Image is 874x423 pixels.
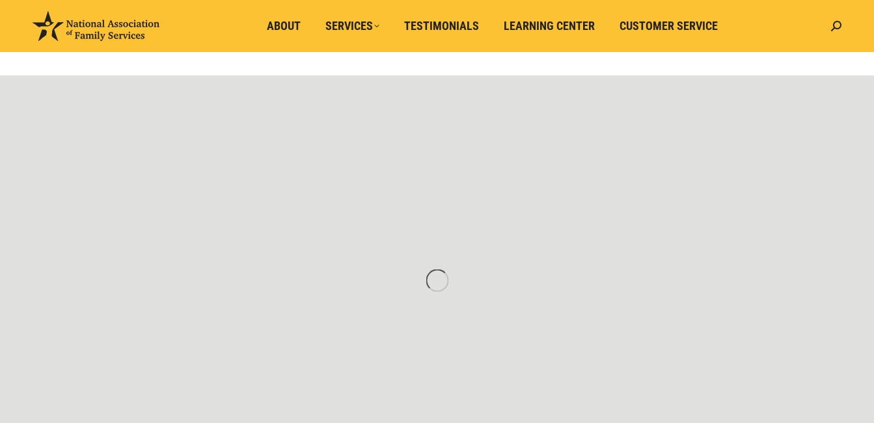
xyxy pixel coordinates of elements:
[495,14,604,38] a: Learning Center
[395,14,488,38] a: Testimonials
[258,14,310,38] a: About
[404,19,479,33] span: Testimonials
[610,14,727,38] a: Customer Service
[325,19,379,33] span: Services
[267,19,301,33] span: About
[620,19,718,33] span: Customer Service
[504,19,595,33] span: Learning Center
[33,11,159,41] img: National Association of Family Services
